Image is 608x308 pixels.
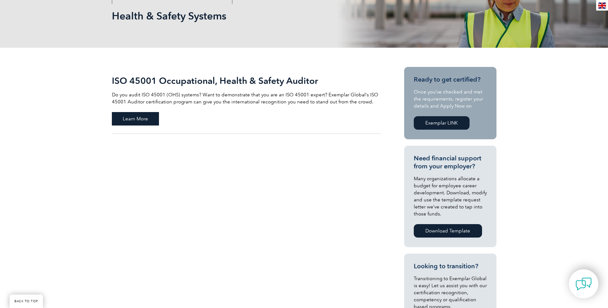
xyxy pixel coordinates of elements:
a: Exemplar LINK [414,116,470,130]
img: contact-chat.png [576,276,592,292]
img: en [598,3,606,9]
h1: Health & Safety Systems [112,10,358,22]
h2: ISO 45001 Occupational, Health & Safety Auditor [112,76,381,86]
p: Many organizations allocate a budget for employee career development. Download, modify and use th... [414,175,487,217]
h3: Looking to transition? [414,262,487,270]
a: Download Template [414,224,482,238]
a: ISO 45001 Occupational, Health & Safety Auditor Do you audit ISO 45001 (OHS) systems? Want to dem... [112,67,381,134]
h3: Ready to get certified? [414,76,487,84]
p: Once you’ve checked and met the requirements, register your details and Apply Now on [414,88,487,109]
span: Learn More [112,112,159,126]
h3: Need financial support from your employer? [414,154,487,170]
a: BACK TO TOP [10,295,43,308]
p: Do you audit ISO 45001 (OHS) systems? Want to demonstrate that you are an ISO 45001 expert? Exemp... [112,91,381,105]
